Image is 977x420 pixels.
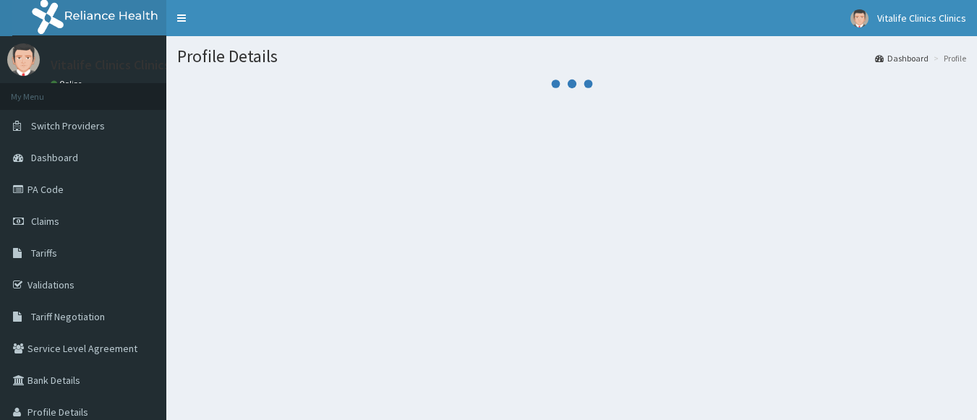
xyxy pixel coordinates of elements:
[875,52,929,64] a: Dashboard
[850,9,869,27] img: User Image
[31,119,105,132] span: Switch Providers
[51,59,170,72] p: Vitalife Clinics Clinics
[550,62,594,106] svg: audio-loading
[877,12,966,25] span: Vitalife Clinics Clinics
[7,43,40,76] img: User Image
[31,247,57,260] span: Tariffs
[31,215,59,228] span: Claims
[31,310,105,323] span: Tariff Negotiation
[177,47,966,66] h1: Profile Details
[31,151,78,164] span: Dashboard
[51,79,85,89] a: Online
[930,52,966,64] li: Profile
